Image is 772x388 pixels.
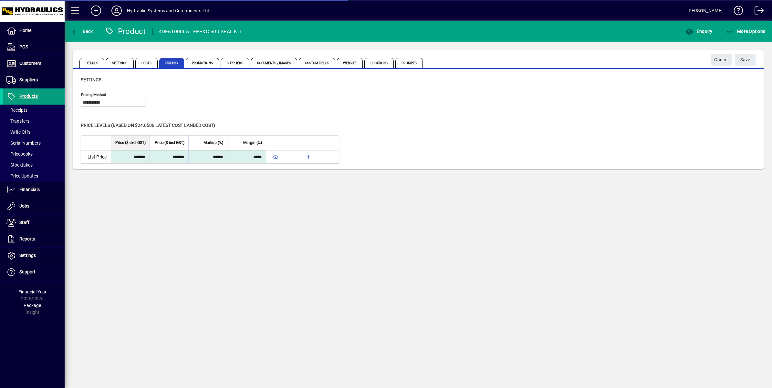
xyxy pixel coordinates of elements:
button: Save [735,54,756,66]
span: Support [19,269,36,274]
span: S [740,57,743,62]
a: Home [3,23,65,39]
a: Suppliers [3,72,65,88]
span: Price Updates [6,173,38,179]
span: Prompts [395,58,423,68]
span: Financial Year [18,289,47,294]
span: Costs [135,58,158,68]
a: Support [3,264,65,280]
a: Jobs [3,198,65,214]
div: Hydraulic Systems and Components Ltd [127,5,209,16]
span: Price levels (based on $24.0500 Latest cost landed cost) [81,123,215,128]
a: Knowledge Base [729,1,743,22]
span: Markup (%) [203,139,223,146]
span: Documents / Images [251,58,297,68]
button: Back [70,26,95,37]
span: Suppliers [19,77,38,82]
span: Settings [106,58,134,68]
button: Enquiry [684,26,714,37]
mat-label: Pricing method [81,92,106,97]
div: [PERSON_NAME] [687,5,723,16]
span: Reports [19,236,35,241]
span: Enquiry [685,29,712,34]
a: Financials [3,182,65,198]
span: Website [337,58,363,68]
a: Price Updates [3,170,65,181]
span: Cancel [714,55,728,65]
a: Stocktakes [3,159,65,170]
app-page-header-button: Back [65,26,100,37]
div: Product [105,26,146,36]
span: Write Offs [6,129,30,135]
span: Transfers [6,118,29,124]
td: List Price [81,150,111,163]
a: Serial Numbers [3,138,65,148]
span: Package [24,303,41,308]
a: Customers [3,56,65,72]
span: Pricing [159,58,184,68]
button: Add [86,5,106,16]
span: Back [71,29,93,34]
a: Staff [3,215,65,231]
a: Transfers [3,116,65,127]
button: Cancel [711,54,732,66]
span: Price ($ excl GST) [115,139,146,146]
span: Jobs [19,203,29,209]
span: Details [79,58,104,68]
span: Settings [81,77,101,82]
span: Stocktakes [6,162,33,168]
span: Home [19,28,31,33]
span: ave [740,55,750,65]
span: Products [19,94,38,99]
a: POS [3,39,65,55]
span: POS [19,44,28,49]
a: Reports [3,231,65,247]
button: Profile [106,5,127,16]
span: Price ($ incl GST) [155,139,184,146]
span: Suppliers [221,58,249,68]
button: More Options [725,26,767,37]
span: Serial Numbers [6,140,41,146]
span: Locations [364,58,394,68]
a: Write Offs [3,127,65,138]
a: Pricebooks [3,148,65,159]
div: 40F6100005 - FPEXC 500 SEAL KIT [159,26,242,37]
span: More Options [726,29,766,34]
span: Custom Fields [299,58,335,68]
a: Receipts [3,105,65,116]
a: Settings [3,248,65,264]
a: Logout [750,1,764,22]
span: Receipts [6,107,27,113]
span: Customers [19,61,41,66]
span: Financials [19,187,40,192]
span: Settings [19,253,36,258]
span: Pricebooks [6,151,33,157]
span: Staff [19,220,29,225]
span: Promotions [186,58,219,68]
span: Margin (%) [243,139,262,146]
